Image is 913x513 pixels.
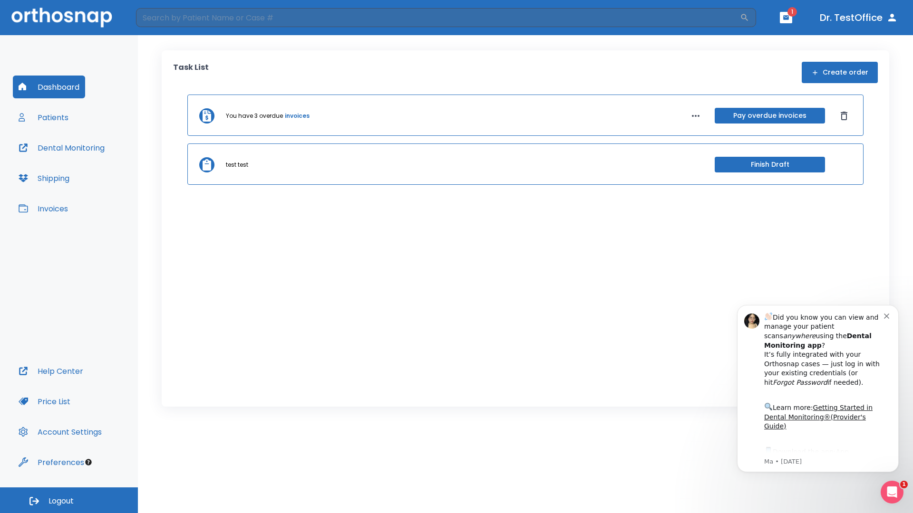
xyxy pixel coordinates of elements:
[723,293,913,508] iframe: Intercom notifications message
[13,167,75,190] button: Shipping
[13,360,89,382] button: Help Center
[787,7,797,17] span: 1
[715,108,825,123] button: Pay overdue invoices
[802,62,878,83] button: Create order
[11,8,112,27] img: Orthosnap
[13,451,90,474] button: Preferences
[13,197,74,220] button: Invoices
[715,157,825,172] button: Finish Draft
[13,106,74,129] button: Patients
[173,62,209,83] p: Task List
[881,481,903,503] iframe: Intercom live chat
[226,112,283,120] p: You have 3 overdue
[816,9,902,26] button: Dr. TestOffice
[900,481,908,488] span: 1
[13,420,107,443] button: Account Settings
[226,161,248,169] p: test test
[285,112,310,120] a: invoices
[13,76,85,98] button: Dashboard
[84,458,93,466] div: Tooltip anchor
[13,136,110,159] button: Dental Monitoring
[136,8,740,27] input: Search by Patient Name or Case #
[49,496,74,506] span: Logout
[836,108,852,123] button: Dismiss
[13,390,76,413] button: Price List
